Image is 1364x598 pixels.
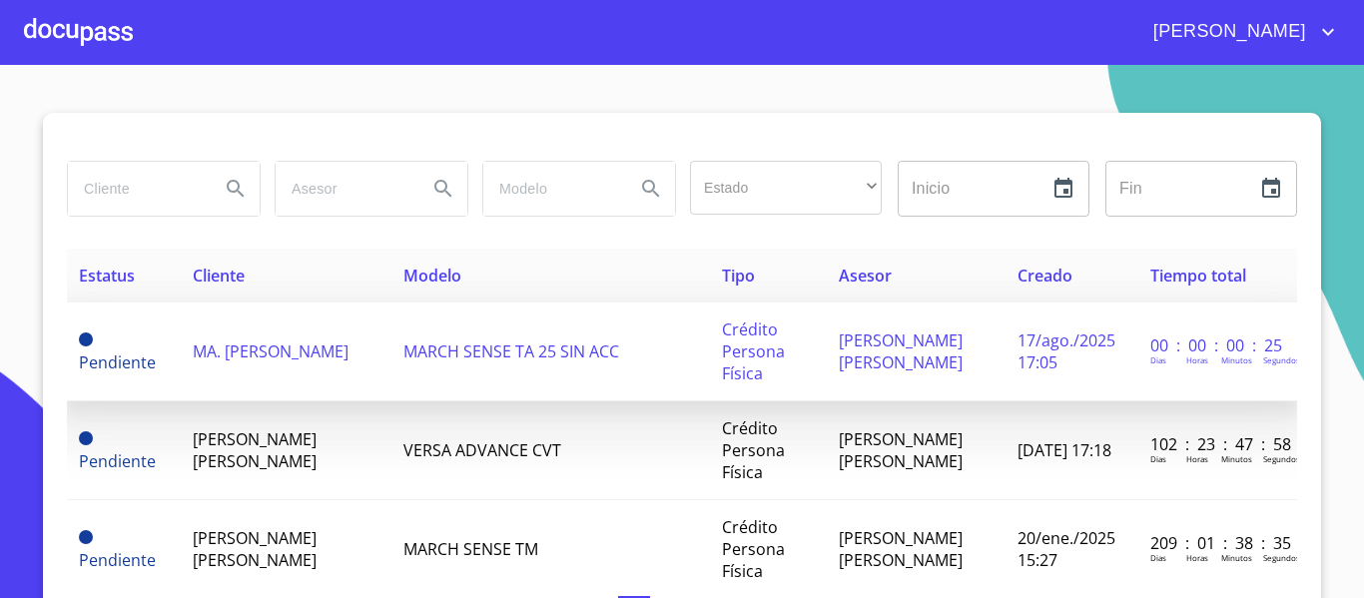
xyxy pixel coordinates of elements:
span: MARCH SENSE TM [403,538,538,560]
span: [PERSON_NAME] [PERSON_NAME] [839,329,963,373]
span: Modelo [403,265,461,287]
input: search [483,162,619,216]
span: Cliente [193,265,245,287]
span: Estatus [79,265,135,287]
span: Tipo [722,265,755,287]
p: Minutos [1221,354,1252,365]
div: ​ [690,161,882,215]
span: 20/ene./2025 15:27 [1018,527,1115,571]
p: Segundos [1263,453,1300,464]
button: Search [627,165,675,213]
span: Asesor [839,265,892,287]
span: [PERSON_NAME] [PERSON_NAME] [193,527,317,571]
span: MA. [PERSON_NAME] [193,340,348,362]
span: Pendiente [79,549,156,571]
p: Dias [1150,552,1166,563]
span: Crédito Persona Física [722,417,785,483]
span: Crédito Persona Física [722,516,785,582]
input: search [68,162,204,216]
span: VERSA ADVANCE CVT [403,439,561,461]
span: Pendiente [79,332,93,346]
span: MARCH SENSE TA 25 SIN ACC [403,340,619,362]
button: Search [419,165,467,213]
p: 102 : 23 : 47 : 58 [1150,433,1285,455]
span: Pendiente [79,351,156,373]
p: Horas [1186,552,1208,563]
span: Creado [1018,265,1072,287]
p: Minutos [1221,552,1252,563]
p: Segundos [1263,354,1300,365]
span: [DATE] 17:18 [1018,439,1111,461]
span: [PERSON_NAME] [PERSON_NAME] [839,527,963,571]
span: Pendiente [79,530,93,544]
span: Pendiente [79,450,156,472]
span: [PERSON_NAME] [PERSON_NAME] [839,428,963,472]
p: Segundos [1263,552,1300,563]
span: Pendiente [79,431,93,445]
p: Dias [1150,453,1166,464]
span: 17/ago./2025 17:05 [1018,329,1115,373]
button: Search [212,165,260,213]
p: 00 : 00 : 00 : 25 [1150,334,1285,356]
p: Dias [1150,354,1166,365]
p: Horas [1186,354,1208,365]
p: Minutos [1221,453,1252,464]
p: Horas [1186,453,1208,464]
span: [PERSON_NAME] [1138,16,1316,48]
p: 209 : 01 : 38 : 35 [1150,532,1285,554]
span: Crédito Persona Física [722,318,785,384]
span: [PERSON_NAME] [PERSON_NAME] [193,428,317,472]
input: search [276,162,411,216]
button: account of current user [1138,16,1340,48]
span: Tiempo total [1150,265,1246,287]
